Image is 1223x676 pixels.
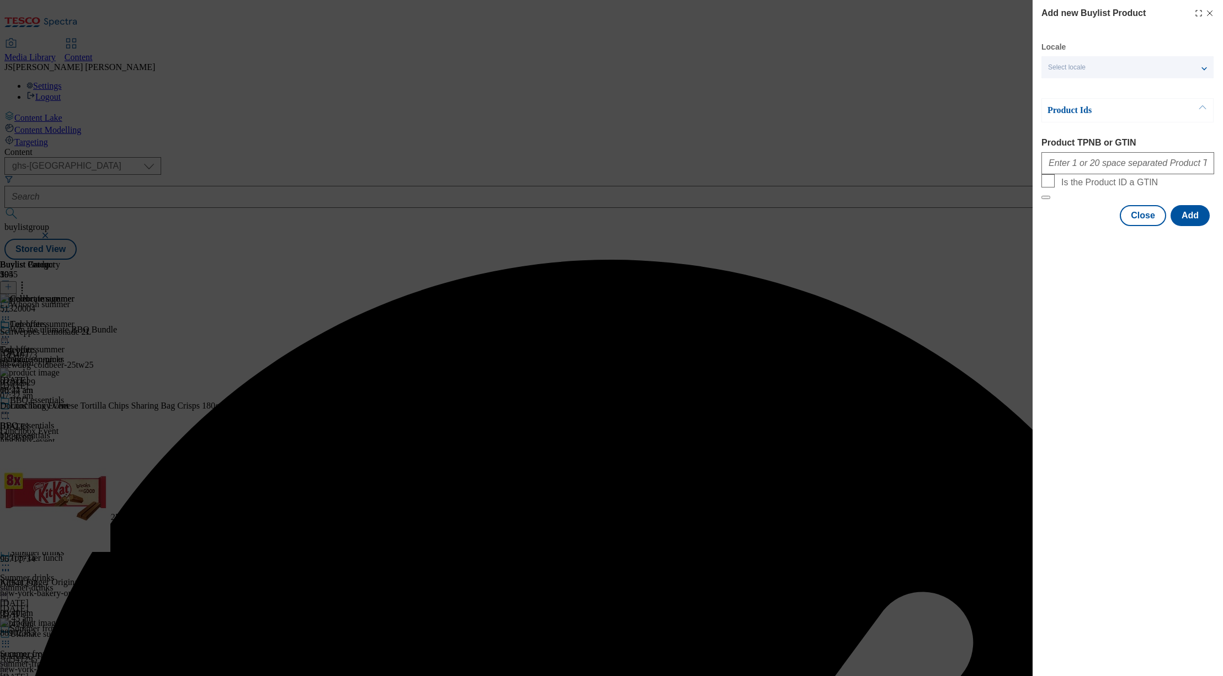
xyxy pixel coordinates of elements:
button: Select locale [1041,56,1214,78]
h4: Add new Buylist Product [1041,7,1146,20]
label: Product TPNB or GTIN [1041,138,1214,148]
button: Add [1171,205,1210,226]
label: Locale [1041,44,1066,50]
p: Product Ids [1047,105,1163,116]
button: Close [1120,205,1166,226]
input: Enter 1 or 20 space separated Product TPNB or GTIN [1041,152,1214,174]
span: Select locale [1048,63,1086,72]
span: Is the Product ID a GTIN [1061,178,1158,187]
